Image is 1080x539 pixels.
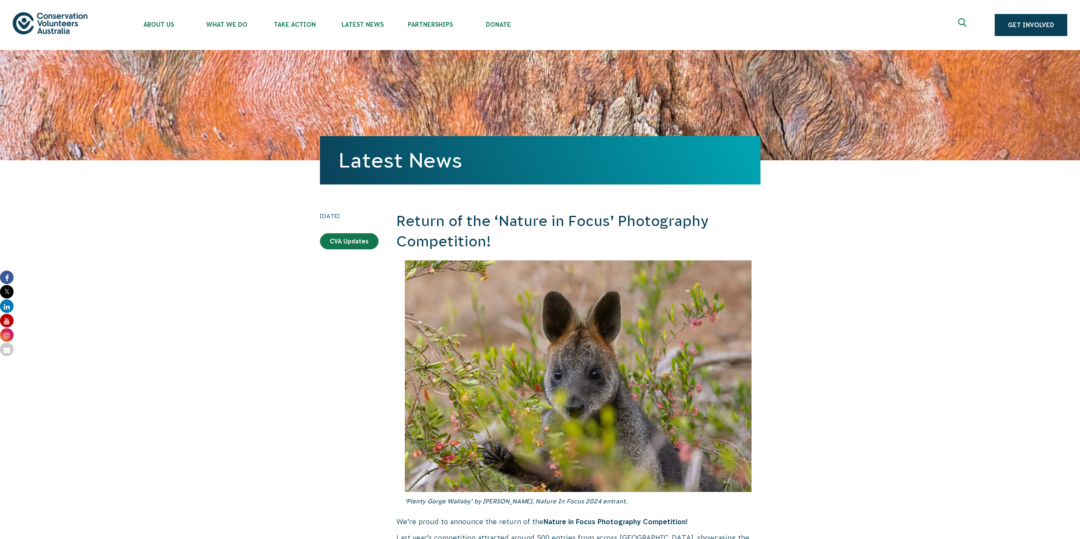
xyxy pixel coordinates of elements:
a: CVA Updates [320,233,379,249]
p: We’re proud to announce the return of the [396,517,760,526]
em: ‘Plenty Gorge Wallaby’ by [PERSON_NAME]. Nature In Focus 2024 entrant. [405,498,627,505]
img: logo.svg [13,12,87,34]
time: [DATE] [320,211,379,221]
span: What We Do [193,21,261,28]
span: Partnerships [396,21,464,28]
a: Get Involved [995,14,1067,36]
span: About Us [125,21,193,28]
span: Donate [464,21,532,28]
a: Latest News [339,149,462,172]
button: Expand search box Close search box [953,15,973,35]
h2: Return of the ‘Nature in Focus’ Photography Competition! [396,211,760,251]
strong: Nature in Focus Photography Competition! [544,518,688,525]
span: Take Action [261,21,328,28]
span: Expand search box [958,18,969,32]
span: Latest News [328,21,396,28]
